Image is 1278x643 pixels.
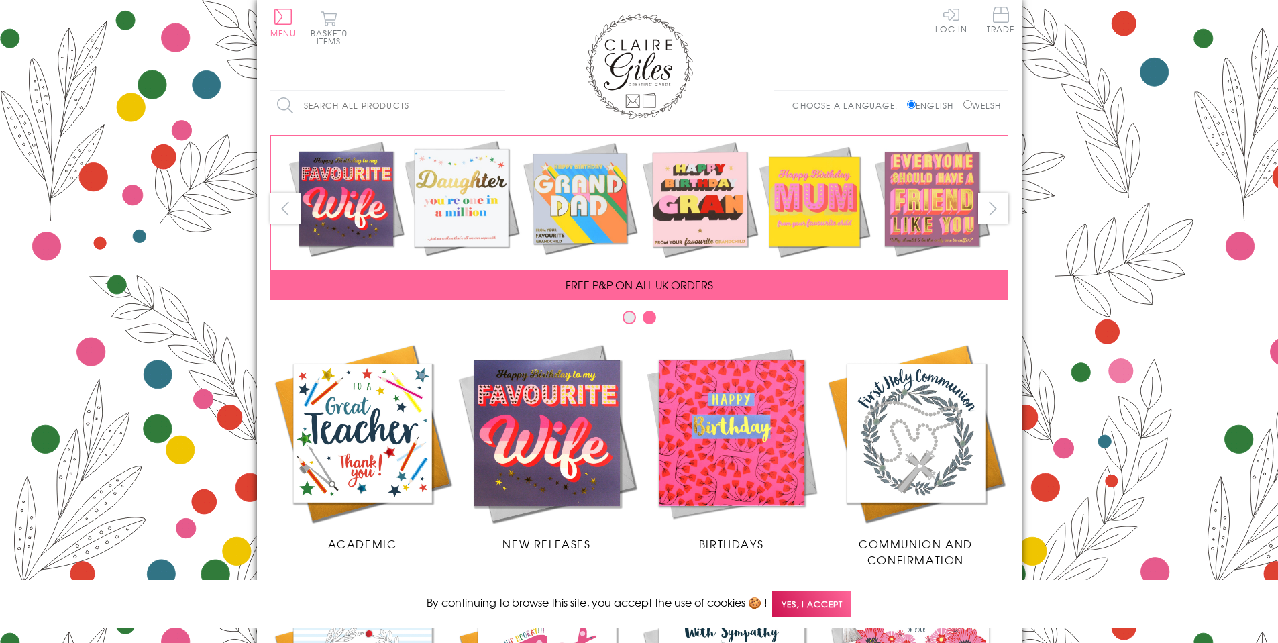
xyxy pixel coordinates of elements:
a: Log In [935,7,967,33]
span: Yes, I accept [772,591,851,617]
label: Welsh [963,99,1002,111]
a: Birthdays [639,341,824,552]
span: 0 items [317,27,348,47]
span: Communion and Confirmation [859,536,973,568]
button: prev [270,193,301,224]
button: next [978,193,1008,224]
button: Basket0 items [311,11,348,45]
button: Carousel Page 2 (Current Slide) [643,311,656,324]
input: Welsh [963,100,972,109]
button: Carousel Page 1 [623,311,636,324]
span: Birthdays [699,536,763,552]
div: Carousel Pagination [270,310,1008,331]
input: English [907,100,916,109]
img: Claire Giles Greetings Cards [586,13,693,119]
span: Academic [328,536,397,552]
span: Menu [270,27,297,39]
span: New Releases [502,536,590,552]
input: Search all products [270,91,505,121]
a: Academic [270,341,455,552]
a: Communion and Confirmation [824,341,1008,568]
p: Choose a language: [792,99,904,111]
a: Trade [987,7,1015,36]
button: Menu [270,9,297,37]
a: New Releases [455,341,639,552]
input: Search [492,91,505,121]
span: Trade [987,7,1015,33]
label: English [907,99,960,111]
span: FREE P&P ON ALL UK ORDERS [566,277,713,293]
